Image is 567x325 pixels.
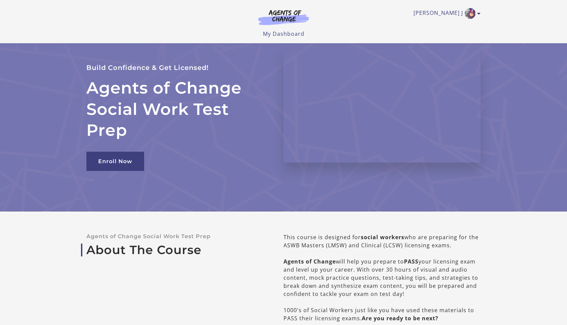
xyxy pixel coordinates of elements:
div: This course is designed for who are preparing for the ASWB Masters (LMSW) and Clinical (LCSW) lic... [283,233,481,322]
a: About The Course [86,243,262,257]
b: Are you ready to be next? [362,315,438,322]
b: social workers [361,233,404,241]
b: Agents of Change [283,258,336,265]
b: PASS [404,258,418,265]
h2: Agents of Change Social Work Test Prep [86,77,267,141]
a: Enroll Now [86,152,144,171]
a: My Dashboard [263,30,304,37]
a: Toggle menu [413,8,477,19]
img: Agents of Change Logo [251,9,316,25]
p: Agents of Change Social Work Test Prep [86,233,262,240]
p: Build Confidence & Get Licensed! [86,62,267,73]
